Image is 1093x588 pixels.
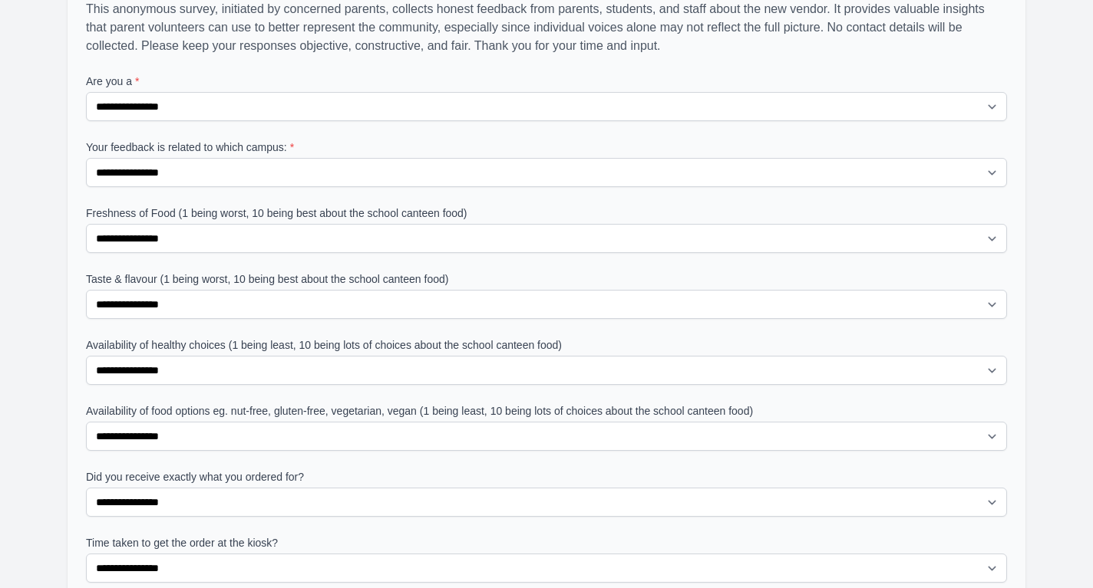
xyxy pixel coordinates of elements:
[86,403,1007,419] label: Availability of food options eg. nut-free, gluten-free, vegetarian, vegan (1 being least, 10 bein...
[86,469,1007,485] label: Did you receive exactly what you ordered for?
[86,74,1007,89] label: Are you a
[86,205,1007,221] label: Freshness of Food (1 being worst, 10 being best about the school canteen food)
[86,535,1007,550] label: Time taken to get the order at the kiosk?
[86,337,1007,353] label: Availability of healthy choices (1 being least, 10 being lots of choices about the school canteen...
[86,271,1007,287] label: Taste & flavour (1 being worst, 10 being best about the school canteen food)
[86,140,1007,155] label: Your feedback is related to which campus:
